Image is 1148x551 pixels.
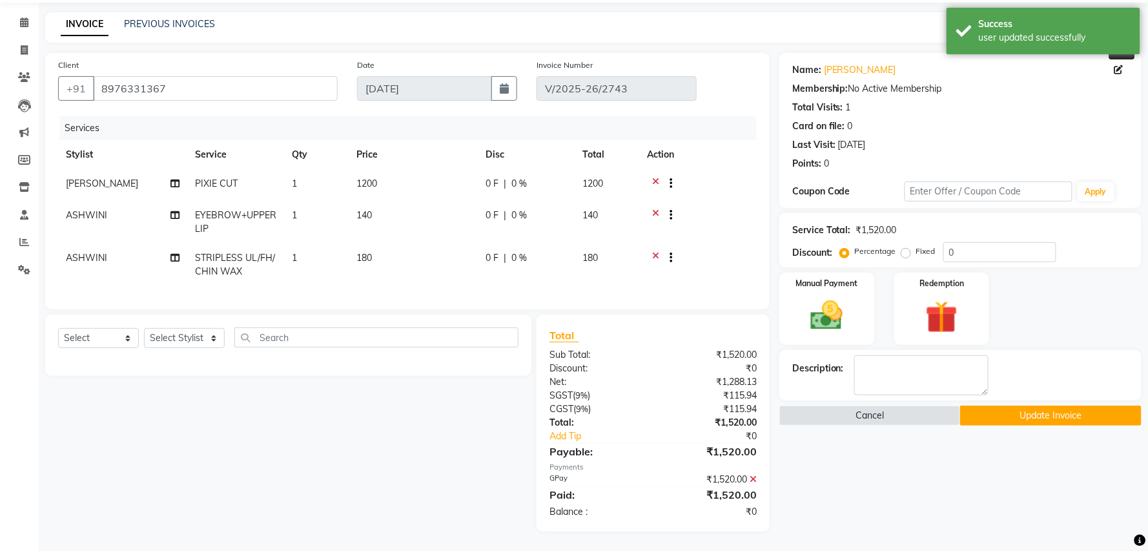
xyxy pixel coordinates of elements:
[792,157,821,171] div: Points:
[549,329,579,342] span: Total
[540,416,653,430] div: Total:
[792,120,845,133] div: Card on file:
[540,444,653,459] div: Payable:
[979,31,1131,45] div: user updated successfully
[234,327,518,348] input: Search
[919,278,964,289] label: Redemption
[478,140,575,169] th: Disc
[549,462,757,473] div: Payments
[537,59,593,71] label: Invoice Number
[93,76,338,101] input: Search by Name/Mobile/Email/Code
[792,224,851,237] div: Service Total:
[653,505,766,519] div: ₹0
[66,209,107,221] span: ASHWINI
[58,59,79,71] label: Client
[540,473,653,486] div: GPay
[356,209,372,221] span: 140
[653,487,766,503] div: ₹1,520.00
[582,209,598,221] span: 140
[792,82,848,96] div: Membership:
[540,430,672,443] a: Add Tip
[1078,182,1114,202] button: Apply
[59,116,766,140] div: Services
[960,406,1141,426] button: Update Invoice
[356,178,377,189] span: 1200
[801,297,853,334] img: _cash.svg
[66,252,107,264] span: ASHWINI
[187,140,284,169] th: Service
[792,82,1129,96] div: No Active Membership
[292,178,297,189] span: 1
[504,209,506,222] span: |
[486,251,498,265] span: 0 F
[905,182,1072,202] input: Enter Offer / Coupon Code
[575,140,639,169] th: Total
[195,178,238,189] span: PIXIE CUT
[779,406,960,426] button: Cancel
[540,375,653,389] div: Net:
[582,178,603,189] span: 1200
[792,362,844,375] div: Description:
[855,245,896,257] label: Percentage
[540,362,653,375] div: Discount:
[796,278,858,289] label: Manual Payment
[356,252,372,264] span: 180
[848,120,853,133] div: 0
[511,251,527,265] span: 0 %
[653,416,766,430] div: ₹1,520.00
[357,59,374,71] label: Date
[292,209,297,221] span: 1
[672,430,766,443] div: ₹0
[292,252,297,264] span: 1
[653,402,766,416] div: ₹115.94
[540,487,653,503] div: Paid:
[653,473,766,486] div: ₹1,520.00
[846,101,851,114] div: 1
[486,177,498,191] span: 0 F
[486,209,498,222] span: 0 F
[792,185,905,198] div: Coupon Code
[792,246,832,260] div: Discount:
[540,348,653,362] div: Sub Total:
[856,224,897,237] div: ₹1,520.00
[195,252,275,277] span: STRIPLESS UL/FH/CHIN WAX
[653,362,766,375] div: ₹0
[195,209,276,234] span: EYEBROW+UPPERLIP
[653,444,766,459] div: ₹1,520.00
[124,18,215,30] a: PREVIOUS INVOICES
[824,157,829,171] div: 0
[653,375,766,389] div: ₹1,288.13
[504,251,506,265] span: |
[61,13,108,36] a: INVOICE
[549,390,573,401] span: SGST
[582,252,598,264] span: 180
[349,140,478,169] th: Price
[792,63,821,77] div: Name:
[511,177,527,191] span: 0 %
[540,389,653,402] div: ( )
[653,389,766,402] div: ₹115.94
[549,403,573,415] span: CGST
[916,297,968,337] img: _gift.svg
[838,138,866,152] div: [DATE]
[540,402,653,416] div: ( )
[916,245,936,257] label: Fixed
[824,63,896,77] a: [PERSON_NAME]
[639,140,757,169] th: Action
[576,404,588,414] span: 9%
[540,505,653,519] div: Balance :
[66,178,138,189] span: [PERSON_NAME]
[979,17,1131,31] div: Success
[58,76,94,101] button: +91
[792,138,835,152] div: Last Visit:
[284,140,349,169] th: Qty
[58,140,187,169] th: Stylist
[511,209,527,222] span: 0 %
[792,101,843,114] div: Total Visits:
[504,177,506,191] span: |
[575,390,588,400] span: 9%
[653,348,766,362] div: ₹1,520.00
